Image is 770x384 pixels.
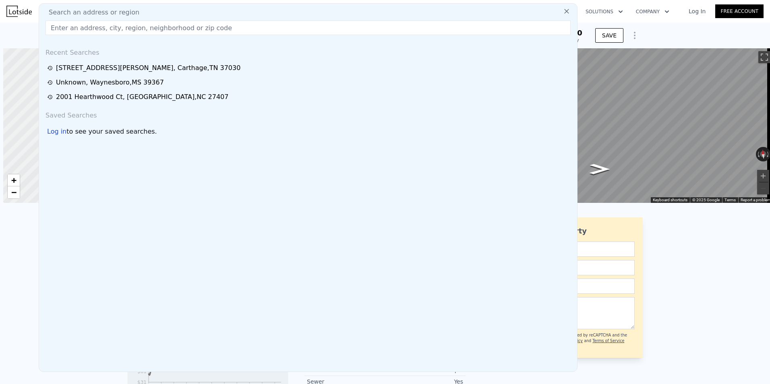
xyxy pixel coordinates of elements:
span: Search an address or region [42,8,139,17]
a: Zoom out [8,186,20,198]
a: Unknown, Waynesboro,MS 39367 [47,78,571,87]
input: Enter an address, city, region, neighborhood or zip code [46,21,571,35]
div: Unknown , Waynesboro , MS 39367 [56,78,164,87]
div: 2001 Hearthwood Ct , [GEOGRAPHIC_DATA] , NC 27407 [56,92,228,102]
button: Reset the view [759,147,767,162]
a: Terms of Service [592,339,624,343]
button: Zoom in [757,170,769,182]
button: Zoom out [757,182,769,194]
div: Log in [47,127,66,136]
a: Log In [679,7,715,15]
a: [STREET_ADDRESS][PERSON_NAME], Carthage,TN 37030 [47,63,571,73]
span: − [11,187,17,197]
span: to see your saved searches. [66,127,157,136]
button: SAVE [595,28,623,43]
button: Keyboard shortcuts [653,197,687,203]
img: Lotside [6,6,32,17]
a: Zoom in [8,174,20,186]
path: Go East, Fisher Ave [581,161,618,177]
a: Free Account [715,4,764,18]
button: Rotate counterclockwise [756,147,760,161]
div: [STREET_ADDRESS][PERSON_NAME] , Carthage , TN 37030 [56,63,240,73]
a: 2001 Hearthwood Ct, [GEOGRAPHIC_DATA],NC 27407 [47,92,571,102]
div: Saved Searches [42,104,574,124]
span: © 2025 Google [692,198,720,202]
tspan: $61 [137,369,147,374]
div: This site is protected by reCAPTCHA and the Google and apply. [542,332,635,350]
button: Company [629,4,676,19]
div: Recent Searches [42,41,574,61]
a: Terms (opens in new tab) [724,198,736,202]
button: Show Options [627,27,643,43]
span: + [11,175,17,185]
button: Solutions [579,4,629,19]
